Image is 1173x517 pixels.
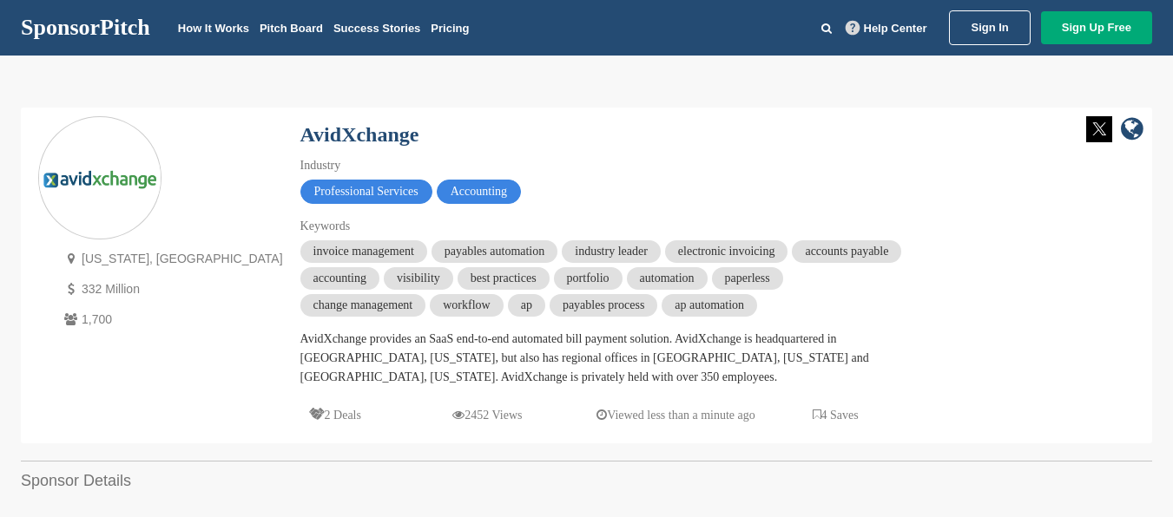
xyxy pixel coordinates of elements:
[60,309,283,330] p: 1,700
[665,240,788,263] span: electronic invoicing
[1041,11,1152,44] a: Sign Up Free
[562,240,661,263] span: industry leader
[178,22,249,35] a: How It Works
[300,294,426,317] span: change management
[452,404,522,426] p: 2452 Views
[300,156,908,175] div: Industry
[432,240,557,263] span: payables automation
[431,22,469,35] a: Pricing
[792,240,901,263] span: accounts payable
[437,180,521,204] span: Accounting
[39,164,161,194] img: Sponsorpitch & AvidXchange
[300,123,419,146] a: AvidXchange
[430,294,503,317] span: workflow
[60,278,283,300] p: 332 Million
[300,217,908,236] div: Keywords
[300,240,427,263] span: invoice management
[458,267,550,290] span: best practices
[550,294,657,317] span: payables process
[508,294,545,317] span: ap
[712,267,783,290] span: paperless
[842,18,931,38] a: Help Center
[260,22,323,35] a: Pitch Board
[300,267,379,290] span: accounting
[1086,116,1112,142] img: Twitter white
[300,330,908,387] div: AvidXchange provides an SaaS end-to-end automated bill payment solution. AvidXchange is headquart...
[21,16,150,39] a: SponsorPitch
[554,267,623,290] span: portfolio
[813,404,859,426] p: 4 Saves
[309,404,361,426] p: 2 Deals
[300,180,432,204] span: Professional Services
[596,404,755,426] p: Viewed less than a minute ago
[333,22,420,35] a: Success Stories
[60,248,283,270] p: [US_STATE], [GEOGRAPHIC_DATA]
[627,267,708,290] span: automation
[949,10,1030,45] a: Sign In
[1121,116,1143,145] a: company link
[662,294,757,317] span: ap automation
[21,469,1152,493] h2: Sponsor Details
[384,267,453,290] span: visibility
